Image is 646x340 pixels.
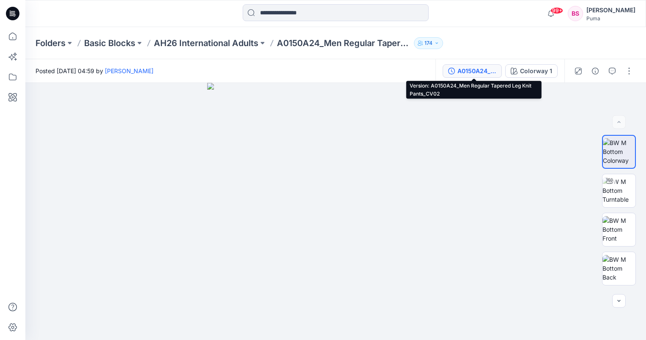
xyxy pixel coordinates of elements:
span: 99+ [550,7,563,14]
a: Basic Blocks [84,37,135,49]
span: Posted [DATE] 04:59 by [36,66,153,75]
p: A0150A24_Men Regular Tapered Leg Knit Pants_CV02 [277,37,411,49]
button: A0150A24_Men Regular Tapered Leg Knit Pants_CV02 [443,64,502,78]
a: [PERSON_NAME] [105,67,153,74]
div: A0150A24_Men Regular Tapered Leg Knit Pants_CV02 [457,66,496,76]
button: Details [589,64,602,78]
button: Colorway 1 [505,64,558,78]
div: [PERSON_NAME] [586,5,635,15]
img: BW M Bottom Colorway [603,138,635,165]
div: BS [568,6,583,21]
button: 174 [414,37,443,49]
img: BW M Bottom Back [602,255,635,282]
img: eyJhbGciOiJIUzI1NiIsImtpZCI6IjAiLCJzbHQiOiJzZXMiLCJ0eXAiOiJKV1QifQ.eyJkYXRhIjp7InR5cGUiOiJzdG9yYW... [207,83,464,340]
p: 174 [424,38,432,48]
a: Folders [36,37,66,49]
div: Colorway 1 [520,66,552,76]
a: AH26 International Adults [154,37,258,49]
img: BW M Bottom Turntable [602,177,635,204]
img: BW M Bottom Front [602,216,635,243]
div: Puma [586,15,635,22]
